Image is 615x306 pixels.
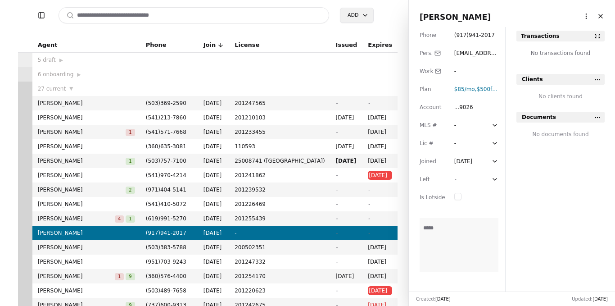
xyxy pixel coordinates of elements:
[420,193,445,202] div: Is Lotside
[336,100,338,106] span: -
[336,230,338,236] span: -
[115,214,124,223] button: 4
[477,86,499,92] span: $500 fee
[115,273,124,280] span: 1
[203,113,224,122] span: [DATE]
[203,99,224,108] span: [DATE]
[592,297,608,301] span: [DATE]
[115,272,124,281] button: 1
[235,272,325,281] span: 201254170
[336,156,357,165] span: [DATE]
[336,215,338,222] span: -
[126,185,135,194] button: 2
[203,200,224,209] span: [DATE]
[59,56,63,64] span: ▶
[368,257,392,266] span: [DATE]
[38,286,135,295] span: [PERSON_NAME]
[38,156,126,165] span: [PERSON_NAME]
[336,113,357,122] span: [DATE]
[203,171,224,180] span: [DATE]
[368,243,392,252] span: [DATE]
[368,142,392,151] span: [DATE]
[454,32,495,38] span: ( 917 ) 941 - 2017
[369,286,391,295] span: [DATE]
[522,75,543,84] span: Clients
[38,185,126,194] span: [PERSON_NAME]
[235,113,325,122] span: 201210103
[38,40,58,50] span: Agent
[572,296,608,302] div: Updated:
[369,171,391,180] span: [DATE]
[235,128,325,137] span: 201233455
[126,128,135,137] button: 1
[416,296,451,302] div: Created:
[146,129,186,135] span: ( 541 ) 571 - 7668
[235,286,325,295] span: 201220623
[203,214,224,223] span: [DATE]
[203,142,224,151] span: [DATE]
[38,228,135,237] span: [PERSON_NAME]
[235,171,325,180] span: 201241862
[126,272,135,281] button: 9
[336,259,338,265] span: -
[38,171,135,180] span: [PERSON_NAME]
[126,214,135,223] button: 1
[368,128,392,137] span: [DATE]
[146,40,167,50] span: Phone
[235,243,325,252] span: 200502351
[38,142,135,151] span: [PERSON_NAME]
[126,215,135,223] span: 1
[146,114,186,121] span: ( 541 ) 213 - 7860
[336,172,338,178] span: -
[420,139,445,148] div: Lic #
[203,156,224,165] span: [DATE]
[340,8,373,23] button: Add
[69,85,73,93] span: ▼
[146,201,186,207] span: ( 541 ) 410 - 5072
[203,228,224,237] span: [DATE]
[454,139,470,148] div: -
[454,103,473,112] div: ...9026
[368,201,370,207] span: -
[235,142,325,151] span: 110593
[420,49,445,58] div: Pers.
[368,215,370,222] span: -
[454,86,477,92] span: ,
[454,50,498,74] span: [EMAIL_ADDRESS][DOMAIN_NAME]
[203,243,224,252] span: [DATE]
[146,244,186,251] span: ( 503 ) 383 - 5788
[368,40,392,50] span: Expires
[235,228,325,237] span: -
[521,32,560,41] div: Transactions
[146,143,186,150] span: ( 360 ) 635 - 3081
[368,230,370,236] span: -
[146,172,186,178] span: ( 541 ) 970 - 4214
[336,288,338,294] span: -
[235,40,259,50] span: License
[203,40,216,50] span: Join
[336,187,338,193] span: -
[126,187,135,194] span: 2
[368,156,392,165] span: [DATE]
[420,13,491,22] span: [PERSON_NAME]
[516,130,605,139] div: No documents found
[368,100,370,106] span: -
[203,286,224,295] span: [DATE]
[203,257,224,266] span: [DATE]
[38,70,135,79] div: 6 onboarding
[420,121,445,130] div: MLS #
[368,113,392,122] span: [DATE]
[38,113,135,122] span: [PERSON_NAME]
[435,297,451,301] span: [DATE]
[454,176,456,183] span: -
[235,200,325,209] span: 201226469
[146,273,186,279] span: ( 360 ) 576 - 4400
[146,215,186,222] span: ( 619 ) 991 - 5270
[203,128,224,137] span: [DATE]
[454,157,473,166] div: [DATE]
[146,230,186,236] span: ( 917 ) 941 - 2017
[38,99,135,108] span: [PERSON_NAME]
[146,259,186,265] span: ( 951 ) 703 - 9243
[38,243,135,252] span: [PERSON_NAME]
[126,129,135,136] span: 1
